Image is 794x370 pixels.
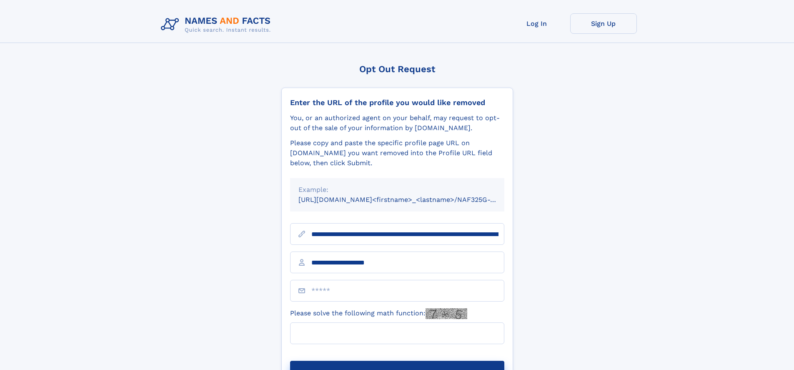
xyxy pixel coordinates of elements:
[570,13,637,34] a: Sign Up
[290,308,467,319] label: Please solve the following math function:
[290,98,504,107] div: Enter the URL of the profile you would like removed
[158,13,278,36] img: Logo Names and Facts
[503,13,570,34] a: Log In
[298,185,496,195] div: Example:
[290,113,504,133] div: You, or an authorized agent on your behalf, may request to opt-out of the sale of your informatio...
[298,196,520,204] small: [URL][DOMAIN_NAME]<firstname>_<lastname>/NAF325G-xxxxxxxx
[290,138,504,168] div: Please copy and paste the specific profile page URL on [DOMAIN_NAME] you want removed into the Pr...
[281,64,513,74] div: Opt Out Request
